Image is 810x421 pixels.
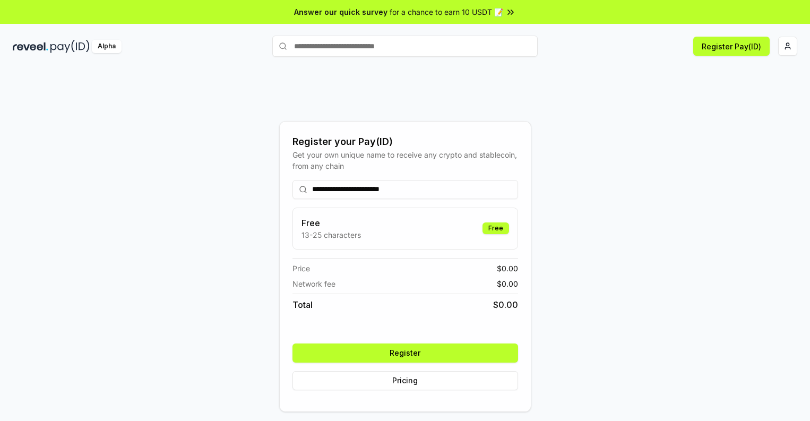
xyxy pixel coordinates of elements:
[497,278,518,289] span: $ 0.00
[301,217,361,229] h3: Free
[292,371,518,390] button: Pricing
[292,343,518,363] button: Register
[292,263,310,274] span: Price
[390,6,503,18] span: for a chance to earn 10 USDT 📝
[497,263,518,274] span: $ 0.00
[292,149,518,171] div: Get your own unique name to receive any crypto and stablecoin, from any chain
[493,298,518,311] span: $ 0.00
[92,40,122,53] div: Alpha
[50,40,90,53] img: pay_id
[292,134,518,149] div: Register your Pay(ID)
[13,40,48,53] img: reveel_dark
[294,6,387,18] span: Answer our quick survey
[292,298,313,311] span: Total
[292,278,335,289] span: Network fee
[693,37,770,56] button: Register Pay(ID)
[482,222,509,234] div: Free
[301,229,361,240] p: 13-25 characters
